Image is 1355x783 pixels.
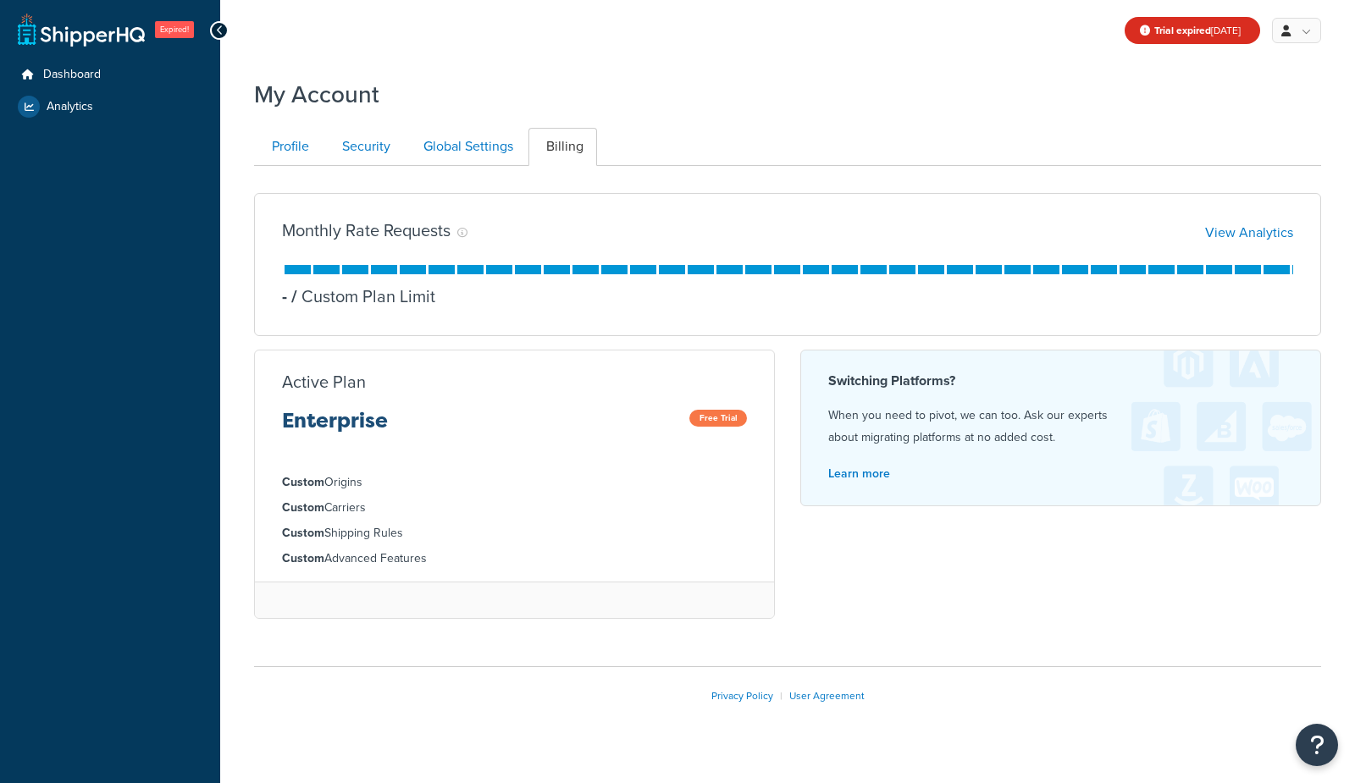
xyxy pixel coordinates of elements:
h1: My Account [254,78,379,111]
a: Privacy Policy [711,688,773,703]
h3: Monthly Rate Requests [282,221,451,240]
li: Carriers [282,499,747,517]
a: ShipperHQ Home [18,13,145,47]
a: Global Settings [406,128,527,166]
p: - [282,284,287,308]
span: Free Trial [689,410,747,427]
h3: Enterprise [282,410,388,445]
a: User Agreement [789,688,865,703]
li: Shipping Rules [282,524,747,543]
p: Custom Plan Limit [287,284,435,308]
span: [DATE] [1154,23,1241,38]
a: Learn more [828,465,890,482]
strong: Custom [282,473,324,491]
span: | [780,688,783,703]
h4: Switching Platforms? [828,371,1293,391]
span: Expired! [155,21,194,38]
li: Origins [282,473,747,492]
strong: Trial expired [1154,23,1211,38]
span: Dashboard [43,68,101,82]
span: / [291,284,297,309]
li: Advanced Features [282,549,747,568]
strong: Custom [282,499,324,516]
a: Security [324,128,404,166]
p: When you need to pivot, we can too. Ask our experts about migrating platforms at no added cost. [828,405,1293,449]
span: Analytics [47,100,93,114]
a: Profile [254,128,323,166]
a: Analytics [13,91,207,122]
h3: Active Plan [282,372,366,391]
a: View Analytics [1205,223,1293,242]
a: Billing [528,128,597,166]
button: Open Resource Center [1296,724,1338,766]
strong: Custom [282,549,324,567]
strong: Custom [282,524,324,542]
a: Dashboard [13,59,207,91]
